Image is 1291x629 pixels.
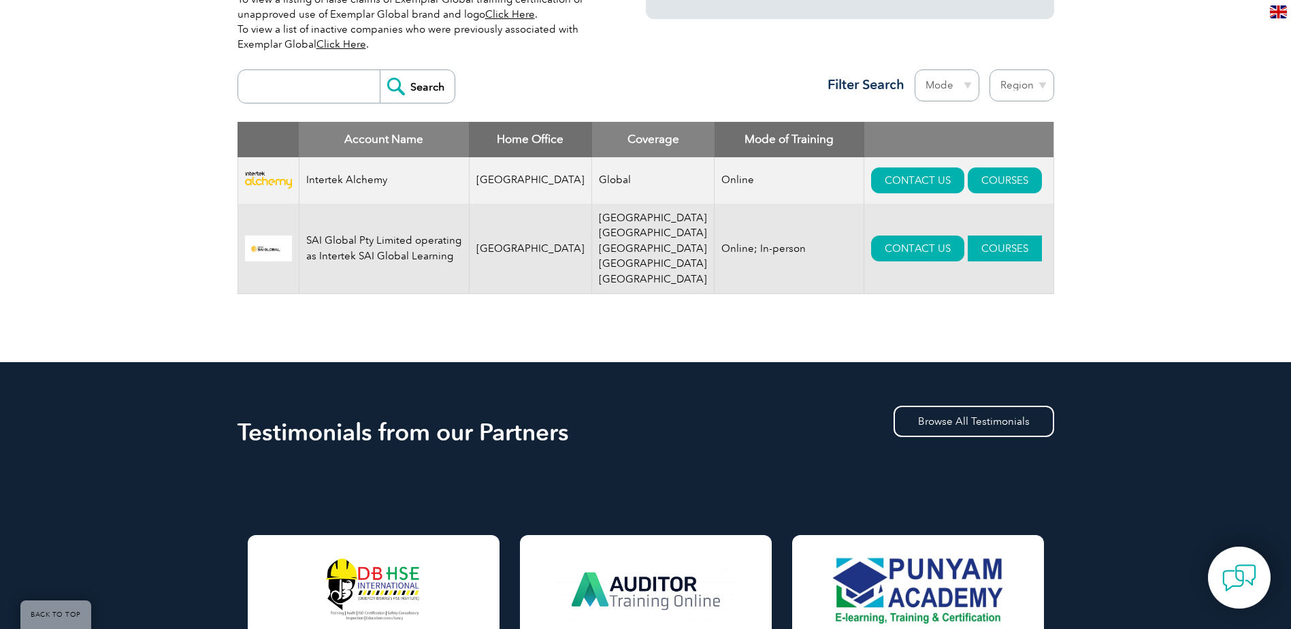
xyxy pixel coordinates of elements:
th: Coverage: activate to sort column ascending [592,122,715,157]
a: CONTACT US [871,236,964,261]
a: Click Here [316,38,366,50]
td: Online [715,157,864,204]
img: 212a24ac-d9bc-ea11-a814-000d3a79823d-logo.png [245,236,292,261]
h2: Testimonials from our Partners [238,421,1054,443]
a: COURSES [968,236,1042,261]
th: Home Office: activate to sort column ascending [469,122,592,157]
img: en [1270,5,1287,18]
td: [GEOGRAPHIC_DATA] [GEOGRAPHIC_DATA] [GEOGRAPHIC_DATA] [GEOGRAPHIC_DATA] [GEOGRAPHIC_DATA] [592,204,715,294]
input: Search [380,70,455,103]
th: Account Name: activate to sort column descending [299,122,469,157]
td: [GEOGRAPHIC_DATA] [469,157,592,204]
a: COURSES [968,167,1042,193]
a: Click Here [485,8,535,20]
td: Online; In-person [715,204,864,294]
td: SAI Global Pty Limited operating as Intertek SAI Global Learning [299,204,469,294]
img: 703656d3-346f-eb11-a812-002248153038%20-logo.png [245,172,292,189]
h3: Filter Search [819,76,904,93]
td: Intertek Alchemy [299,157,469,204]
a: Browse All Testimonials [894,406,1054,437]
th: : activate to sort column ascending [864,122,1053,157]
th: Mode of Training: activate to sort column ascending [715,122,864,157]
img: contact-chat.png [1222,561,1256,595]
td: [GEOGRAPHIC_DATA] [469,204,592,294]
a: CONTACT US [871,167,964,193]
a: BACK TO TOP [20,600,91,629]
td: Global [592,157,715,204]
